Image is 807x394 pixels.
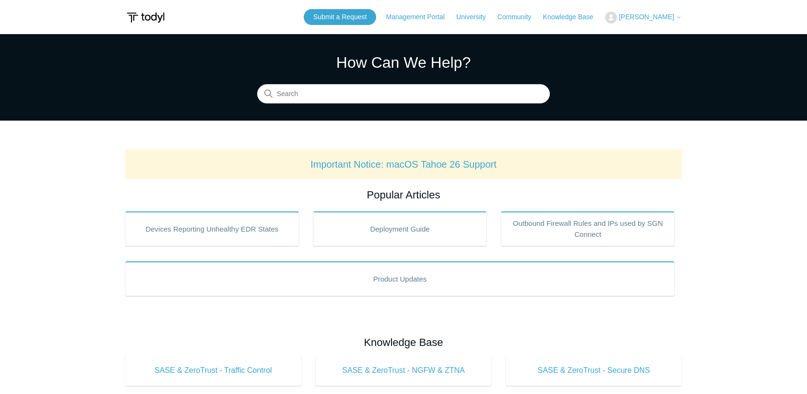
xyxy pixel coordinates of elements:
[125,334,682,350] h2: Knowledge Base
[498,12,541,22] a: Community
[310,159,497,170] a: Important Notice: macOS Tahoe 26 Support
[313,211,487,246] a: Deployment Guide
[125,211,299,246] a: Devices Reporting Unhealthy EDR States
[619,13,674,21] span: [PERSON_NAME]
[456,12,495,22] a: University
[140,365,287,376] span: SASE & ZeroTrust - Traffic Control
[605,12,682,24] button: [PERSON_NAME]
[386,12,454,22] a: Management Portal
[506,355,682,386] a: SASE & ZeroTrust - Secure DNS
[125,187,682,203] h2: Popular Articles
[257,85,550,104] input: Search
[125,355,301,386] a: SASE & ZeroTrust - Traffic Control
[543,12,603,22] a: Knowledge Base
[316,355,492,386] a: SASE & ZeroTrust - NGFW & ZTNA
[125,9,166,26] img: Todyl Support Center Help Center home page
[501,211,675,246] a: Outbound Firewall Rules and IPs used by SGN Connect
[304,9,376,25] a: Submit a Request
[330,365,477,376] span: SASE & ZeroTrust - NGFW & ZTNA
[125,261,675,296] a: Product Updates
[257,51,550,74] h1: How Can We Help?
[520,365,667,376] span: SASE & ZeroTrust - Secure DNS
